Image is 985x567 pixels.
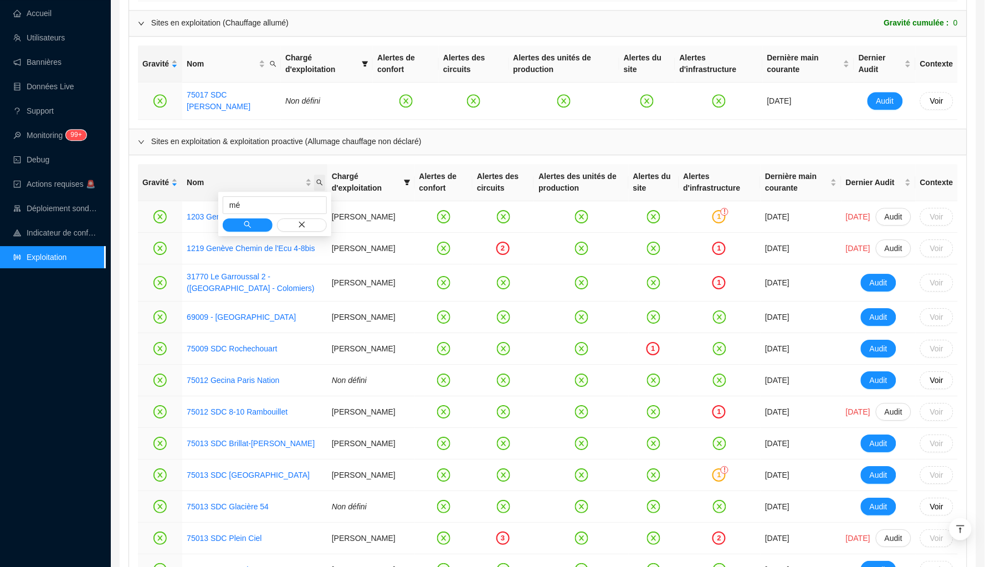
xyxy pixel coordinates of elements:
[920,466,953,484] button: Voir
[187,243,315,254] a: 1219 Genève Chemin de l'Ecu 4-8bis
[761,233,842,264] td: [DATE]
[713,500,726,513] span: close-circle
[187,90,250,111] a: 75017 SDC [PERSON_NAME]
[930,211,943,223] span: Voir
[332,171,399,194] span: Chargé d'exploitation
[415,164,473,201] th: Alertes de confort
[437,210,450,223] span: close-circle
[402,168,413,196] span: filter
[647,342,660,355] div: 1
[187,406,288,418] a: 75012 SDC 8-10 Rambouillet
[721,466,729,474] div: !
[876,403,911,421] button: Audit
[316,179,323,186] span: search
[647,310,660,324] span: close-circle
[930,501,943,513] span: Voir
[647,468,660,482] span: close-circle
[497,374,510,387] span: close-circle
[876,529,911,547] button: Audit
[870,375,887,386] span: Audit
[861,435,896,452] button: Audit
[575,310,588,324] span: close-circle
[187,58,256,70] span: Nom
[713,437,726,450] span: close-circle
[437,437,450,450] span: close-circle
[360,50,371,78] span: filter
[721,208,729,216] div: !
[153,276,167,289] span: close-circle
[187,313,296,321] a: 69009 - [GEOGRAPHIC_DATA]
[142,177,169,188] span: Gravité
[187,439,315,448] a: 75013 SDC Brillat-[PERSON_NAME]
[647,242,660,255] span: close-circle
[285,52,357,75] span: Chargé d'exploitation
[930,311,943,323] span: Voir
[153,342,167,355] span: close-circle
[920,403,953,421] button: Voir
[13,204,98,213] a: clusterDéploiement sondes
[920,208,953,226] button: Voir
[153,310,167,324] span: close-circle
[497,310,510,324] span: close-circle
[497,276,510,289] span: close-circle
[876,208,911,226] button: Audit
[575,405,588,418] span: close-circle
[467,94,480,108] span: close-circle
[647,405,660,418] span: close-circle
[761,459,842,491] td: [DATE]
[13,106,54,115] a: questionSupport
[298,221,306,228] span: close
[314,175,325,191] span: search
[884,17,950,29] span: Gravité cumulée :
[142,58,169,70] span: Gravité
[187,244,315,253] a: 1219 Genève Chemin de l'Ecu 4-8bis
[761,264,842,302] td: [DATE]
[647,532,660,545] span: close-circle
[629,164,679,201] th: Alertes du site
[138,139,145,145] span: expanded
[930,95,943,107] span: Voir
[885,533,902,544] span: Audit
[920,239,953,257] button: Voir
[868,92,903,110] button: Audit
[497,342,510,355] span: close-circle
[437,374,450,387] span: close-circle
[151,136,958,147] span: Sites en exploitation & exploitation proactive (Allumage chauffage non déclaré)
[509,45,619,83] th: Alertes des unités de production
[846,533,870,544] span: [DATE]
[332,344,396,353] span: [PERSON_NAME]
[765,171,828,194] span: Dernière main courante
[920,308,953,326] button: Voir
[763,45,854,83] th: Dernière main courante
[13,33,65,42] a: teamUtilisateurs
[473,164,534,201] th: Alertes des circuits
[497,405,510,418] span: close-circle
[187,343,277,355] a: 75009 SDC Rochechouart
[876,95,894,107] span: Audit
[575,342,588,355] span: close-circle
[575,468,588,482] span: close-circle
[953,17,958,29] span: 0
[575,242,588,255] span: close-circle
[437,532,450,545] span: close-circle
[437,242,450,255] span: close-circle
[575,276,588,289] span: close-circle
[713,310,726,324] span: close-circle
[187,502,269,511] a: 75013 SDC Glacière 54
[870,469,887,481] span: Audit
[244,221,252,228] span: search
[920,92,953,110] button: Voir
[332,278,396,287] span: [PERSON_NAME]
[187,311,296,323] a: 69009 - [GEOGRAPHIC_DATA]
[13,155,49,164] a: codeDebug
[575,437,588,450] span: close-circle
[153,94,167,108] span: close-circle
[268,56,279,72] span: search
[876,239,911,257] button: Audit
[187,469,310,481] a: 75013 SDC [GEOGRAPHIC_DATA]
[138,20,145,27] span: expanded
[916,164,958,201] th: Contexte
[66,130,86,140] sup: 159
[761,523,842,554] td: [DATE]
[187,501,269,513] a: 75013 SDC Glacière 54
